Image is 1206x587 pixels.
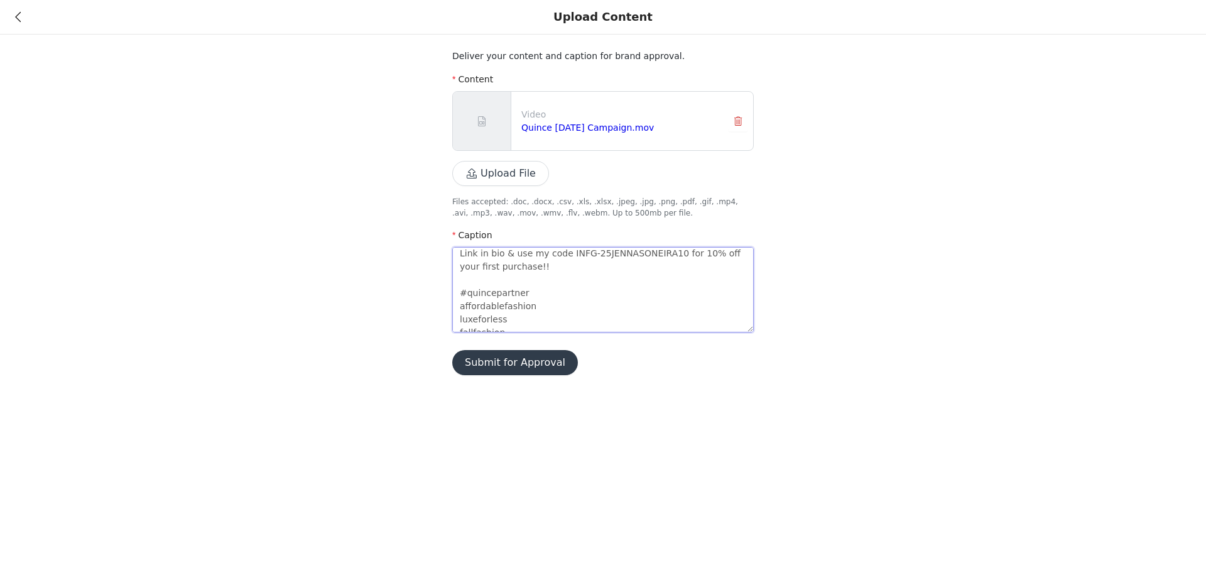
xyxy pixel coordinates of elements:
[452,196,754,219] p: Files accepted: .doc, .docx, .csv, .xls, .xlsx, .jpeg, .jpg, .png, .pdf, .gif, .mp4, .avi, .mp3, ...
[452,50,754,63] p: Deliver your content and caption for brand approval.
[521,123,654,133] a: Quince [DATE] Campaign.mov
[521,108,718,121] p: Video
[452,74,493,84] label: Content
[452,169,549,179] span: Upload File
[452,230,492,240] label: Caption
[553,10,653,24] div: Upload Content
[452,161,549,186] button: Upload File
[452,350,578,375] button: Submit for Approval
